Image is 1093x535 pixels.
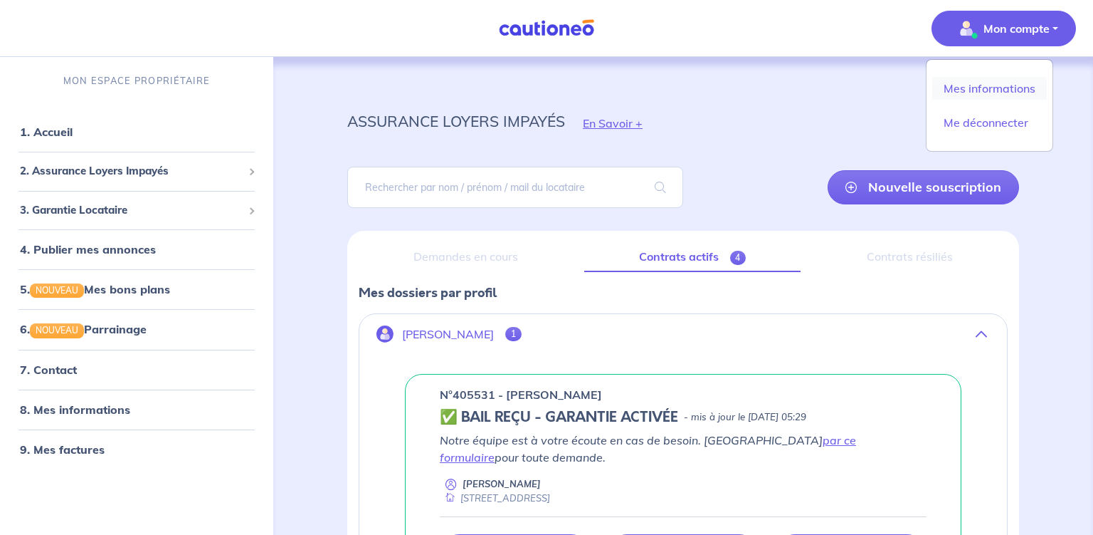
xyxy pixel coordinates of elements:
a: Mes informations [932,77,1047,100]
img: Cautioneo [493,19,600,37]
p: Notre équipe est à votre écoute en cas de besoin. [GEOGRAPHIC_DATA] pour toute demande. [440,432,926,466]
div: 9. Mes factures [6,435,268,464]
a: Contrats actifs4 [584,242,801,272]
a: Me déconnecter [932,111,1047,134]
button: En Savoir + [565,103,660,144]
p: Mes dossiers par profil [359,284,1008,302]
div: 3. Garantie Locataire [6,197,268,224]
span: 3. Garantie Locataire [20,202,243,219]
button: illu_account_valid_menu.svgMon compte [931,11,1076,46]
input: Rechercher par nom / prénom / mail du locataire [347,167,683,208]
p: n°405531 - [PERSON_NAME] [440,386,602,403]
span: search [638,167,683,207]
a: 8. Mes informations [20,402,130,417]
p: [PERSON_NAME] [463,477,541,491]
div: 5.NOUVEAUMes bons plans [6,275,268,303]
a: 9. Mes factures [20,442,105,457]
a: 5.NOUVEAUMes bons plans [20,282,170,296]
button: [PERSON_NAME]1 [359,317,1007,351]
a: 6.NOUVEAUParrainage [20,322,147,336]
img: illu_account_valid_menu.svg [955,17,978,40]
div: 1. Accueil [6,118,268,146]
div: [STREET_ADDRESS] [440,492,550,505]
p: - mis à jour le [DATE] 05:29 [684,410,806,425]
a: 4. Publier mes annonces [20,242,156,256]
div: illu_account_valid_menu.svgMon compte [926,59,1053,152]
span: 1 [505,327,522,341]
p: Mon compte [983,20,1050,37]
img: illu_account.svg [376,326,394,343]
p: MON ESPACE PROPRIÉTAIRE [63,74,210,88]
h5: ✅ BAIL REÇU - GARANTIE ACTIVÉE [440,409,678,426]
a: 7. Contact [20,363,77,377]
p: [PERSON_NAME] [402,328,494,341]
a: 1. Accueil [20,125,73,139]
div: 7. Contact [6,355,268,384]
div: state: CONTRACT-VALIDATED, Context: ,MAYBE-CERTIFICATE,,LESSOR-DOCUMENTS,IS-ODEALIM [440,409,926,426]
div: 6.NOUVEAUParrainage [6,315,268,343]
span: 2. Assurance Loyers Impayés [20,163,243,180]
a: Nouvelle souscription [828,170,1019,204]
div: 4. Publier mes annonces [6,235,268,264]
p: assurance loyers impayés [347,108,565,134]
div: 8. Mes informations [6,395,268,424]
span: 4 [730,251,746,265]
div: 2. Assurance Loyers Impayés [6,157,268,185]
